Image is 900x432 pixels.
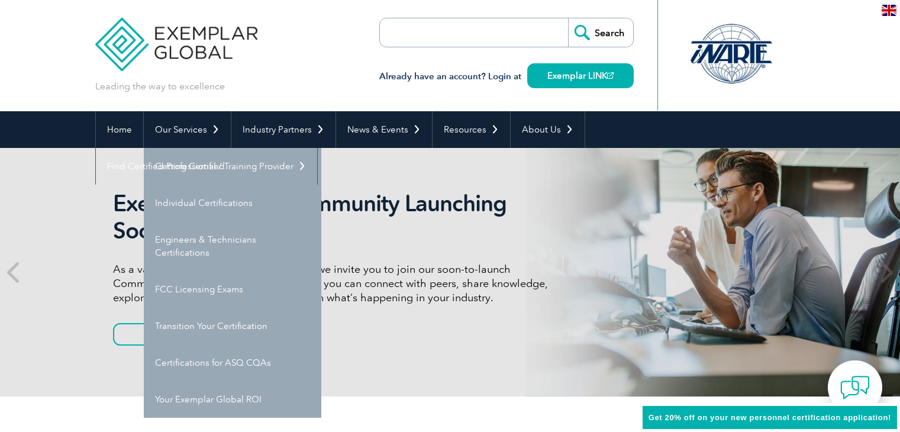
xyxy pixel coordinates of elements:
a: Certifications for ASQ CQAs [144,344,321,381]
input: Search [568,18,633,47]
p: As a valued member of Exemplar Global, we invite you to join our soon-to-launch Community—a fun, ... [113,262,557,305]
a: Learn More [113,323,236,346]
a: Engineers & Technicians Certifications [144,221,321,271]
a: Find Certified Professional / Training Provider [96,148,317,185]
span: Get 20% off on your new personnel certification application! [649,413,891,422]
img: contact-chat.png [840,373,870,402]
h2: Exemplar Global Community Launching Soon [113,190,557,244]
a: News & Events [336,111,432,148]
img: en [882,5,896,16]
a: Your Exemplar Global ROI [144,381,321,418]
a: Our Services [144,111,231,148]
a: Transition Your Certification [144,308,321,344]
img: open_square.png [607,72,614,79]
a: Exemplar LINK [527,63,634,88]
a: About Us [511,111,585,148]
a: Industry Partners [231,111,336,148]
a: Resources [433,111,510,148]
h3: Already have an account? Login at [379,69,634,84]
a: Individual Certifications [144,185,321,221]
p: Leading the way to excellence [95,80,225,93]
a: Home [96,111,143,148]
a: FCC Licensing Exams [144,271,321,308]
